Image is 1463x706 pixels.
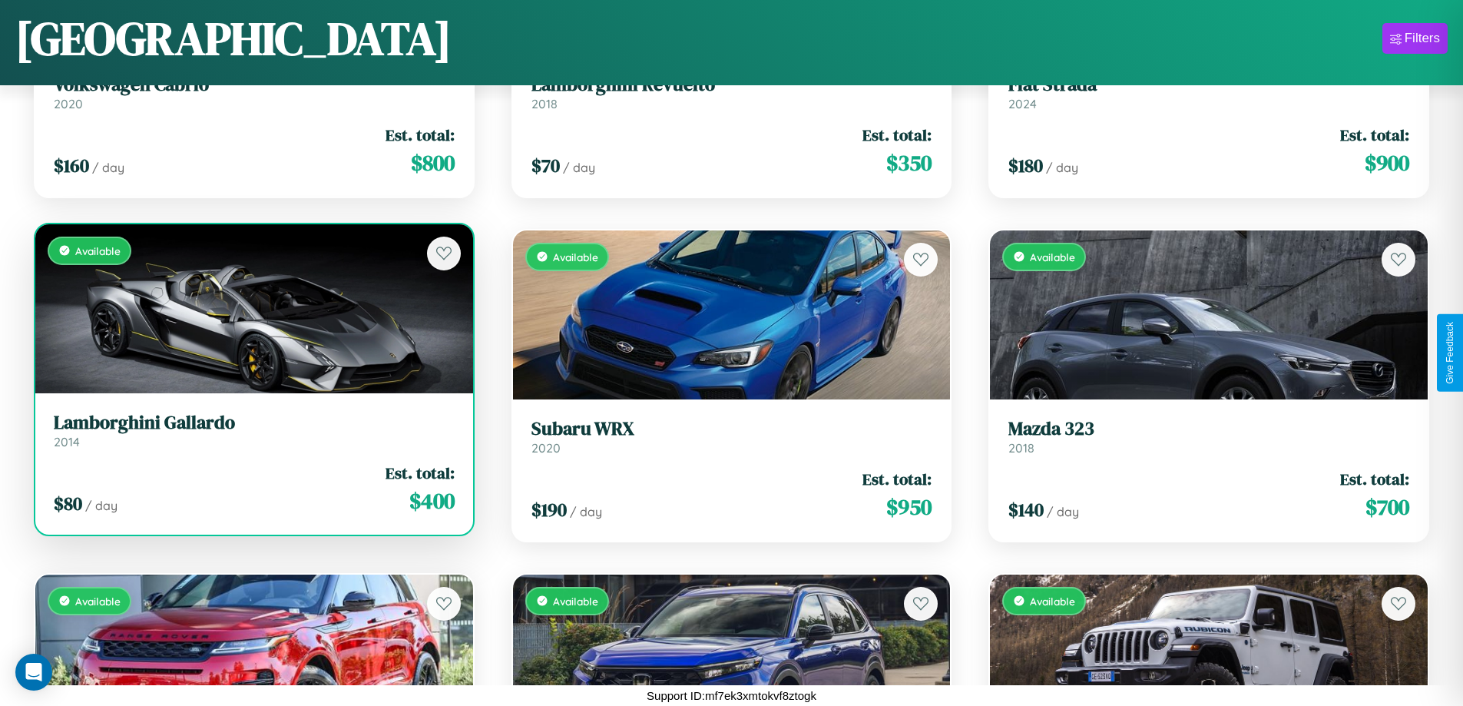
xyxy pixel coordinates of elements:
div: Give Feedback [1445,322,1455,384]
h3: Subaru WRX [531,418,932,440]
span: $ 950 [886,492,932,522]
span: / day [1047,504,1079,519]
span: 2018 [531,96,558,111]
span: Available [553,595,598,608]
span: 2020 [531,440,561,456]
span: Est. total: [1340,124,1409,146]
span: $ 140 [1008,497,1044,522]
h3: Mazda 323 [1008,418,1409,440]
a: Fiat Strada2024 [1008,74,1409,111]
h3: Volkswagen Cabrio [54,74,455,96]
a: Mazda 3232018 [1008,418,1409,456]
div: Open Intercom Messenger [15,654,52,691]
span: $ 160 [54,153,89,178]
span: $ 180 [1008,153,1043,178]
span: $ 700 [1365,492,1409,522]
h3: Lamborghini Revuelto [531,74,932,96]
span: / day [85,498,118,513]
span: / day [563,160,595,175]
span: $ 190 [531,497,567,522]
h3: Fiat Strada [1008,74,1409,96]
h1: [GEOGRAPHIC_DATA] [15,7,452,70]
span: Available [553,250,598,264]
span: $ 900 [1365,147,1409,178]
p: Support ID: mf7ek3xmtokvf8ztogk [647,685,816,706]
span: Available [75,595,121,608]
span: $ 70 [531,153,560,178]
span: $ 80 [54,491,82,516]
span: Est. total: [386,462,455,484]
span: / day [1046,160,1078,175]
a: Lamborghini Revuelto2018 [531,74,932,111]
span: Available [1030,595,1075,608]
span: Available [1030,250,1075,264]
h3: Lamborghini Gallardo [54,412,455,434]
span: Available [75,244,121,257]
span: 2018 [1008,440,1034,456]
div: Filters [1405,31,1440,46]
a: Lamborghini Gallardo2014 [54,412,455,449]
span: Est. total: [862,468,932,490]
span: Est. total: [1340,468,1409,490]
span: 2014 [54,434,80,449]
span: / day [92,160,124,175]
a: Subaru WRX2020 [531,418,932,456]
button: Filters [1382,23,1448,54]
span: $ 350 [886,147,932,178]
span: $ 800 [411,147,455,178]
span: 2020 [54,96,83,111]
span: $ 400 [409,486,455,516]
span: 2024 [1008,96,1037,111]
span: Est. total: [862,124,932,146]
span: Est. total: [386,124,455,146]
a: Volkswagen Cabrio2020 [54,74,455,111]
span: / day [570,504,602,519]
